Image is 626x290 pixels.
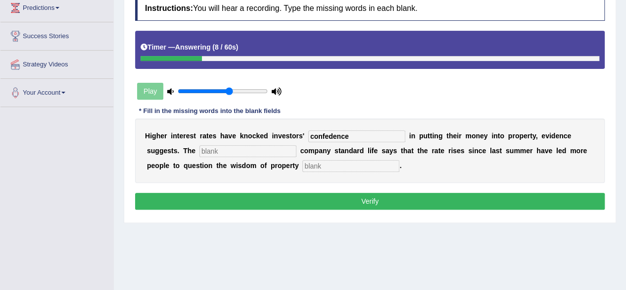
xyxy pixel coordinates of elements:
b: u [151,147,155,155]
b: r [200,132,202,140]
b: n [243,132,248,140]
b: e [541,132,545,140]
b: T [183,147,188,155]
b: i [432,132,434,140]
b: e [555,132,559,140]
b: r [528,132,530,140]
b: 8 / 60s [215,43,236,51]
a: Strategy Videos [0,51,113,75]
b: a [385,147,389,155]
b: s [299,132,303,140]
b: g [155,147,159,155]
b: t [171,147,174,155]
b: e [424,147,428,155]
b: p [271,162,275,170]
b: l [556,147,558,155]
b: l [368,147,370,155]
b: ( [212,43,215,51]
b: e [526,147,530,155]
b: r [296,132,298,140]
b: o [515,132,520,140]
b: d [349,147,353,155]
b: p [314,147,319,155]
b: e [192,162,196,170]
b: t [498,132,500,140]
b: g [152,132,156,140]
a: Success Stories [0,22,113,47]
b: g [438,132,443,140]
b: e [160,132,164,140]
b: y [389,147,393,155]
b: p [159,162,164,170]
b: i [451,147,453,155]
b: m [570,147,576,155]
b: . [177,147,179,155]
b: r [530,147,532,155]
b: n [344,147,349,155]
b: h [188,147,192,155]
b: s [196,162,200,170]
b: i [272,132,274,140]
b: t [446,132,449,140]
b: a [541,147,545,155]
b: o [155,162,159,170]
b: i [236,162,238,170]
b: ' [303,132,304,140]
b: s [167,147,171,155]
b: i [150,132,152,140]
b: m [250,162,256,170]
b: t [411,147,414,155]
b: , [535,132,537,140]
b: n [323,147,327,155]
b: s [382,147,385,155]
b: p [519,132,524,140]
b: i [472,147,474,155]
b: t [206,132,209,140]
b: h [156,132,161,140]
b: a [224,132,228,140]
b: i [549,132,551,140]
b: e [192,147,195,155]
b: e [453,132,457,140]
b: r [183,132,186,140]
b: o [204,162,208,170]
b: e [286,162,290,170]
b: e [186,132,190,140]
b: e [165,162,169,170]
b: l [490,147,492,155]
b: r [459,132,461,140]
b: c [300,147,304,155]
b: n [434,132,438,140]
b: h [220,132,225,140]
b: e [374,147,378,155]
b: m [514,147,520,155]
b: w [231,162,236,170]
b: t [530,132,532,140]
b: y [295,162,299,170]
b: e [524,132,528,140]
b: H [145,132,150,140]
b: r [290,162,292,170]
b: e [260,132,264,140]
b: . [399,162,401,170]
b: a [202,132,206,140]
b: e [151,162,155,170]
b: a [434,147,438,155]
b: e [209,132,213,140]
b: i [491,132,493,140]
b: a [407,147,411,155]
b: i [457,132,459,140]
b: g [159,147,164,155]
b: q [184,162,188,170]
b: v [278,132,282,140]
b: t [292,162,295,170]
b: h [449,132,453,140]
b: d [241,162,246,170]
b: n [411,132,415,140]
b: o [576,147,580,155]
b: o [292,132,296,140]
b: k [256,132,260,140]
b: ) [236,43,239,51]
b: u [510,147,514,155]
b: d [562,147,566,155]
